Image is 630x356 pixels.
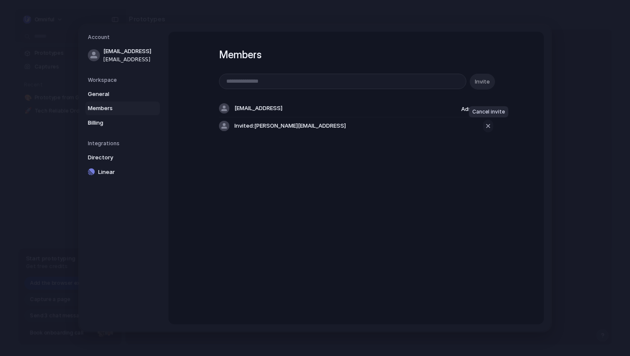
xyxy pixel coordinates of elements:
span: [EMAIL_ADDRESS] [234,104,282,113]
a: Members [85,102,160,115]
span: Admin [461,105,478,112]
span: Directory [88,153,143,162]
span: Invited: [PERSON_NAME][EMAIL_ADDRESS] [234,122,346,130]
a: [EMAIL_ADDRESS][EMAIL_ADDRESS] [85,45,160,66]
div: Cancel invite [469,106,508,117]
h1: Members [219,47,493,63]
span: Billing [88,119,143,127]
h5: Workspace [88,76,160,84]
span: [EMAIL_ADDRESS] [103,47,158,56]
span: General [88,90,143,99]
a: Directory [85,151,160,165]
span: Linear [98,168,153,177]
a: Linear [85,165,160,179]
h5: Account [88,33,160,41]
span: Members [88,104,143,113]
span: [EMAIL_ADDRESS] [103,56,158,63]
h5: Integrations [88,140,160,147]
a: General [85,87,160,101]
a: Billing [85,116,160,130]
